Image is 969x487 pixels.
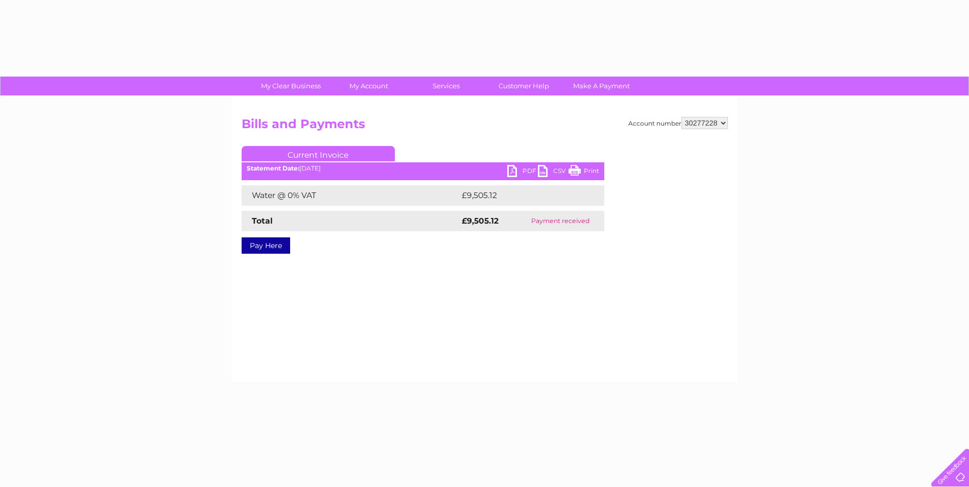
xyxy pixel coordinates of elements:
[247,164,299,172] b: Statement Date:
[569,165,599,180] a: Print
[242,237,290,254] a: Pay Here
[249,77,333,95] a: My Clear Business
[242,146,395,161] a: Current Invoice
[538,165,569,180] a: CSV
[559,77,644,95] a: Make A Payment
[482,77,566,95] a: Customer Help
[507,165,538,180] a: PDF
[242,185,459,206] td: Water @ 0% VAT
[462,216,499,226] strong: £9,505.12
[459,185,588,206] td: £9,505.12
[326,77,411,95] a: My Account
[252,216,273,226] strong: Total
[242,117,728,136] h2: Bills and Payments
[404,77,488,95] a: Services
[628,117,728,129] div: Account number
[242,165,604,172] div: [DATE]
[517,211,604,231] td: Payment received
